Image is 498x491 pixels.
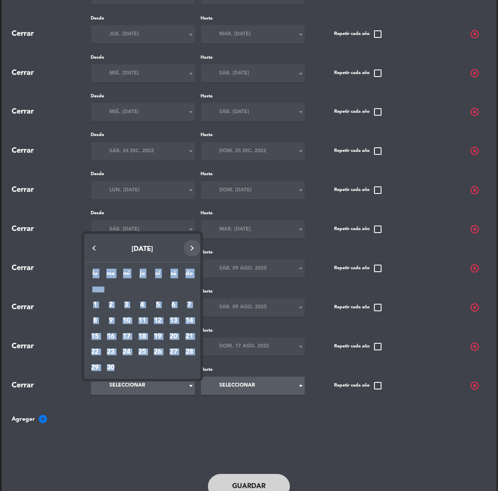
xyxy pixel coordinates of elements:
div: 16 [104,330,118,344]
td: 26 de septiembre de 2025 [150,345,166,360]
th: jueves [134,269,150,282]
td: 20 de septiembre de 2025 [166,329,181,345]
td: 25 de septiembre de 2025 [134,345,150,360]
div: 3 [119,298,134,312]
th: miércoles [119,269,134,282]
td: 12 de septiembre de 2025 [150,313,166,329]
td: 19 de septiembre de 2025 [150,329,166,345]
td: 2 de septiembre de 2025 [103,297,119,313]
td: 30 de septiembre de 2025 [103,360,119,376]
th: lunes [87,269,103,282]
button: Choose month and year [86,242,198,257]
td: 10 de septiembre de 2025 [119,313,134,329]
div: 25 [135,345,149,359]
td: 18 de septiembre de 2025 [134,329,150,345]
button: Next month [184,240,201,257]
div: 10 [119,314,134,328]
th: sábado [166,269,181,282]
div: 17 [119,330,134,344]
td: 8 de septiembre de 2025 [87,313,103,329]
td: 11 de septiembre de 2025 [134,313,150,329]
div: 4 [135,298,149,312]
div: 18 [135,330,149,344]
td: 17 de septiembre de 2025 [119,329,134,345]
div: 14 [182,314,196,328]
div: 19 [151,330,165,344]
button: Previous month [86,240,102,257]
div: 24 [119,345,134,359]
td: 27 de septiembre de 2025 [166,345,181,360]
div: 5 [151,298,165,312]
div: 12 [151,314,165,328]
div: 9 [104,314,118,328]
div: 28 [182,345,196,359]
div: 6 [166,298,181,312]
div: 13 [166,314,181,328]
div: 11 [135,314,149,328]
th: domingo [181,269,197,282]
td: 14 de septiembre de 2025 [181,313,197,329]
div: 29 [88,361,102,375]
td: SEP. [87,282,197,298]
td: 22 de septiembre de 2025 [87,345,103,360]
div: 23 [104,345,118,359]
td: 9 de septiembre de 2025 [103,313,119,329]
td: 4 de septiembre de 2025 [134,297,150,313]
td: 13 de septiembre de 2025 [166,313,181,329]
div: 30 [104,361,118,375]
div: 21 [182,330,196,344]
td: 29 de septiembre de 2025 [87,360,103,376]
div: 1 [88,298,102,312]
div: 20 [166,330,181,344]
div: 2 [104,298,118,312]
th: viernes [150,269,166,282]
div: 7 [182,298,196,312]
td: 24 de septiembre de 2025 [119,345,134,360]
td: 23 de septiembre de 2025 [103,345,119,360]
td: 5 de septiembre de 2025 [150,297,166,313]
td: 15 de septiembre de 2025 [87,329,103,345]
td: 6 de septiembre de 2025 [166,297,181,313]
div: 15 [88,330,102,344]
div: 27 [166,345,181,359]
span: [DATE] [131,246,153,253]
td: 7 de septiembre de 2025 [181,297,197,313]
td: 1 de septiembre de 2025 [87,297,103,313]
div: 26 [151,345,165,359]
td: 3 de septiembre de 2025 [119,297,134,313]
td: 16 de septiembre de 2025 [103,329,119,345]
div: 8 [88,314,102,328]
th: martes [103,269,119,282]
td: 28 de septiembre de 2025 [181,345,197,360]
div: 22 [88,345,102,359]
td: 21 de septiembre de 2025 [181,329,197,345]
